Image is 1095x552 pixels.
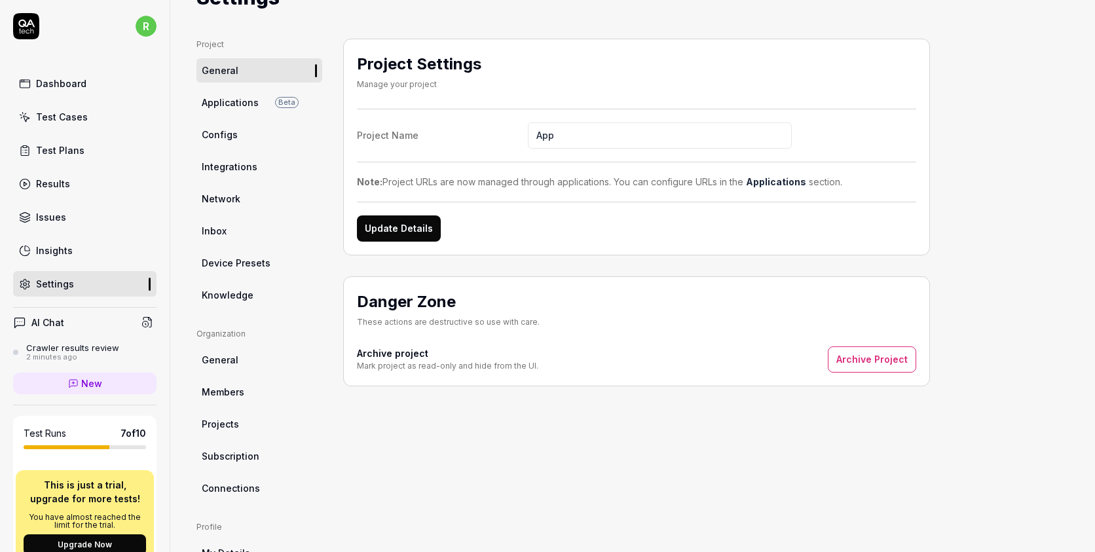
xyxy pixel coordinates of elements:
[202,64,238,77] span: General
[202,385,244,399] span: Members
[357,128,528,142] div: Project Name
[13,171,157,196] a: Results
[196,444,322,468] a: Subscription
[136,13,157,39] button: r
[36,77,86,90] div: Dashboard
[357,290,540,314] h2: Danger Zone
[196,155,322,179] a: Integrations
[357,346,538,360] h4: Archive project
[357,52,481,76] h2: Project Settings
[275,97,299,108] span: Beta
[528,122,792,149] input: Project Name
[196,219,322,243] a: Inbox
[202,128,238,141] span: Configs
[24,478,146,506] p: This is just a trial, upgrade for more tests!
[196,412,322,436] a: Projects
[196,380,322,404] a: Members
[357,215,441,242] button: Update Details
[828,346,916,373] button: Archive Project
[202,160,257,174] span: Integrations
[196,90,322,115] a: ApplicationsBeta
[196,251,322,275] a: Device Presets
[36,110,88,124] div: Test Cases
[121,426,146,440] span: 7 of 10
[202,353,238,367] span: General
[357,360,538,372] div: Mark project as read-only and hide from the UI.
[31,316,64,329] h4: AI Chat
[13,138,157,163] a: Test Plans
[357,176,382,187] strong: Note:
[36,177,70,191] div: Results
[202,481,260,495] span: Connections
[202,288,253,302] span: Knowledge
[196,58,322,83] a: General
[13,271,157,297] a: Settings
[196,283,322,307] a: Knowledge
[202,256,270,270] span: Device Presets
[13,104,157,130] a: Test Cases
[202,192,240,206] span: Network
[13,204,157,230] a: Issues
[202,449,259,463] span: Subscription
[202,224,227,238] span: Inbox
[746,176,806,187] a: Applications
[196,122,322,147] a: Configs
[36,244,73,257] div: Insights
[24,428,66,439] h5: Test Runs
[26,353,119,362] div: 2 minutes ago
[36,143,84,157] div: Test Plans
[202,96,259,109] span: Applications
[81,377,102,390] span: New
[196,187,322,211] a: Network
[357,316,540,328] div: These actions are destructive so use with care.
[196,521,322,533] div: Profile
[36,277,74,291] div: Settings
[136,16,157,37] span: r
[202,417,239,431] span: Projects
[357,79,481,90] div: Manage your project
[24,513,146,529] p: You have almost reached the limit for the trial.
[196,328,322,340] div: Organization
[13,373,157,394] a: New
[357,175,916,189] div: Project URLs are now managed through applications. You can configure URLs in the section.
[196,39,322,50] div: Project
[36,210,66,224] div: Issues
[13,71,157,96] a: Dashboard
[13,342,157,362] a: Crawler results review2 minutes ago
[26,342,119,353] div: Crawler results review
[13,238,157,263] a: Insights
[196,476,322,500] a: Connections
[196,348,322,372] a: General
